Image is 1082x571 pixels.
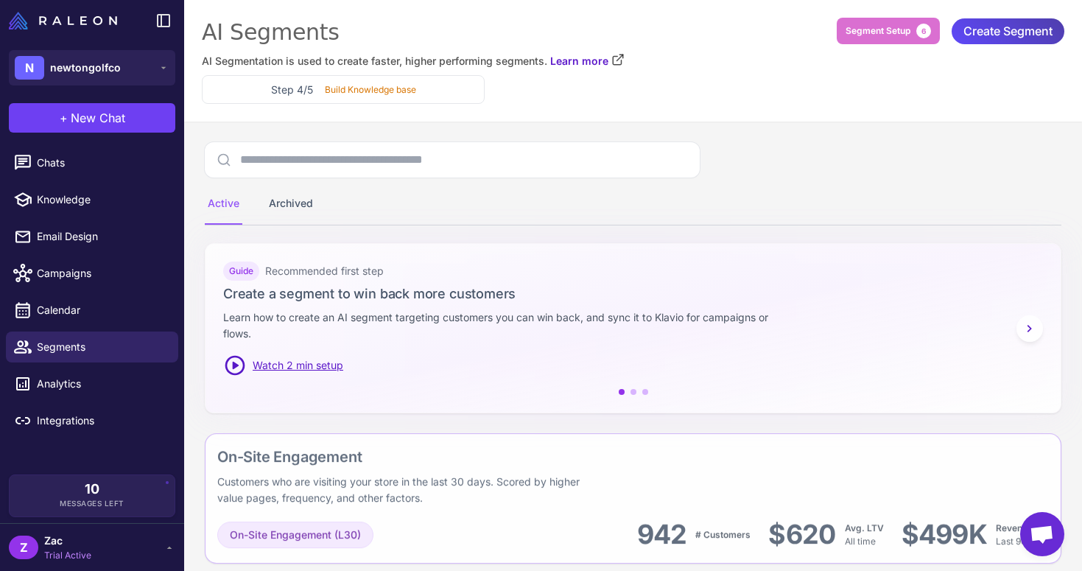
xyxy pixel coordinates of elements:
span: AI Segmentation is used to create faster, higher performing segments. [202,53,547,69]
span: 6 [916,24,931,38]
a: Segments [6,332,178,362]
span: Chats [37,155,166,171]
img: Raleon Logo [9,12,117,29]
span: Integrations [37,413,166,429]
div: Z [9,536,38,559]
div: Last 90 days [996,519,1049,546]
span: Avg. LTV [845,520,884,531]
div: 942 [637,516,687,549]
span: 10 [85,483,99,496]
span: Recommended first step [265,263,384,279]
span: Calendar [37,302,166,318]
a: Calendar [6,295,178,326]
span: Analytics [37,376,166,392]
div: Guide [223,262,259,281]
span: Segments [37,339,166,355]
a: Integrations [6,405,178,436]
a: Learn more [550,53,625,69]
div: Archived [266,183,316,225]
a: Analytics [6,368,178,399]
span: Email Design [37,228,166,245]
div: AI Segments [202,18,1064,47]
div: Customers who are visiting your store in the last 30 days. Scored by higher value pages, frequenc... [217,472,598,504]
span: Watch 2 min setup [253,357,343,374]
span: # Customers [695,527,751,538]
span: Knowledge [37,192,166,208]
a: Campaigns [6,258,178,289]
button: Nnewtongolfco [9,50,175,85]
button: +New Chat [9,103,175,133]
a: Open chat [1020,512,1064,556]
span: Campaigns [37,265,166,281]
div: $620 [768,516,835,549]
button: Segment Setup6 [837,18,940,44]
span: + [60,109,68,127]
span: newtongolfco [50,60,121,76]
div: On-Site Engagement [217,444,788,466]
span: Trial Active [44,549,91,562]
span: Segment Setup [846,24,910,38]
h3: Create a segment to win back more customers [223,284,1043,304]
p: Build Knowledge base [325,83,416,97]
span: New Chat [71,109,125,127]
a: Chats [6,147,178,178]
div: N [15,56,44,80]
span: Revenue [996,520,1033,531]
div: All time [845,519,884,546]
p: Learn how to create an AI segment targeting customers you can win back, and sync it to Klavio for... [223,309,789,342]
a: Email Design [6,221,178,252]
div: $499K [902,516,987,549]
span: On-Site Engagement (L30) [230,525,361,541]
span: Messages Left [60,498,124,509]
span: Zac [44,533,91,549]
div: Active [205,183,242,225]
h3: Step 4/5 [271,82,313,97]
span: Create Segment [963,18,1053,44]
a: Knowledge [6,184,178,215]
